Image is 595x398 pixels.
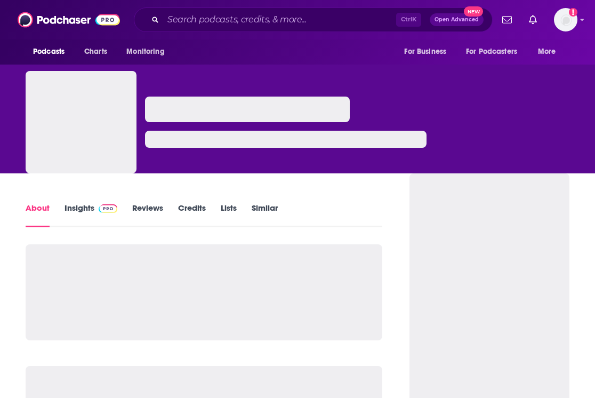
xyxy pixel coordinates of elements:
[466,44,517,59] span: For Podcasters
[554,8,577,31] span: Logged in as Ashley_Beenen
[530,42,569,62] button: open menu
[397,42,460,62] button: open menu
[430,13,484,26] button: Open AdvancedNew
[569,8,577,17] svg: Add a profile image
[464,6,483,17] span: New
[119,42,178,62] button: open menu
[252,203,278,227] a: Similar
[538,44,556,59] span: More
[26,203,50,227] a: About
[554,8,577,31] img: User Profile
[221,203,237,227] a: Lists
[26,42,78,62] button: open menu
[84,44,107,59] span: Charts
[134,7,493,32] div: Search podcasts, credits, & more...
[132,203,163,227] a: Reviews
[163,11,396,28] input: Search podcasts, credits, & more...
[178,203,206,227] a: Credits
[99,204,117,213] img: Podchaser Pro
[498,11,516,29] a: Show notifications dropdown
[77,42,114,62] a: Charts
[65,203,117,227] a: InsightsPodchaser Pro
[396,13,421,27] span: Ctrl K
[33,44,65,59] span: Podcasts
[554,8,577,31] button: Show profile menu
[525,11,541,29] a: Show notifications dropdown
[404,44,446,59] span: For Business
[126,44,164,59] span: Monitoring
[459,42,533,62] button: open menu
[435,17,479,22] span: Open Advanced
[18,10,120,30] img: Podchaser - Follow, Share and Rate Podcasts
